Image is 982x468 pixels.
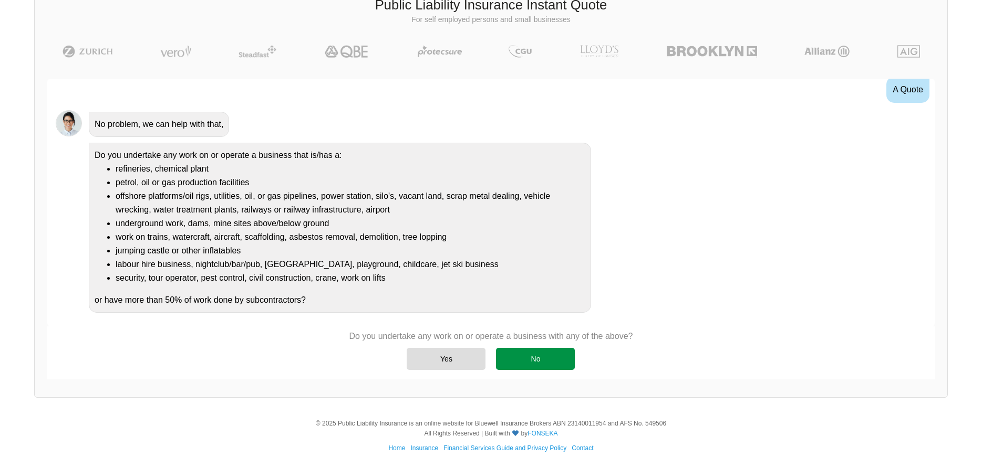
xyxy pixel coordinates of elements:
[349,331,633,342] p: Do you undertake any work on or operate a business with any of the above?
[234,45,281,58] img: Steadfast | Public Liability Insurance
[116,189,585,217] li: offshore platforms/oil rigs, utilities, oil, or gas pipelines, power station, silo's, vacant land...
[410,444,438,452] a: Insurance
[443,444,566,452] a: Financial Services Guide and Privacy Policy
[89,143,591,313] div: Do you undertake any work on or operate a business that is/has a: or have more than 50% of work d...
[886,77,929,103] div: A Quote
[116,217,585,230] li: underground work, dams, mine sites above/below ground
[574,45,625,58] img: LLOYD's | Public Liability Insurance
[156,45,196,58] img: Vero | Public Liability Insurance
[56,110,82,136] img: Chatbot | PLI
[116,162,585,176] li: refineries, chemical plant
[89,112,229,137] div: No problem, we can help with that,
[496,348,575,370] div: No
[663,45,761,58] img: Brooklyn | Public Liability Insurance
[388,444,405,452] a: Home
[58,45,117,58] img: Zurich | Public Liability Insurance
[116,271,585,285] li: security, tour operator, pest control, civil construction, crane, work on lifts
[116,176,585,189] li: petrol, oil or gas production facilities
[43,15,939,25] p: For self employed persons and small businesses
[116,244,585,258] li: jumping castle or other inflatables
[116,258,585,271] li: labour hire business, nightclub/bar/pub, [GEOGRAPHIC_DATA], playground, childcare, jet ski business
[528,430,557,437] a: FONSEKA
[116,230,585,244] li: work on trains, watercraft, aircraft, scaffolding, asbestos removal, demolition, tree lopping
[407,348,485,370] div: Yes
[414,45,467,58] img: Protecsure | Public Liability Insurance
[318,45,375,58] img: QBE | Public Liability Insurance
[504,45,536,58] img: CGU | Public Liability Insurance
[893,45,924,58] img: AIG | Public Liability Insurance
[799,45,855,58] img: Allianz | Public Liability Insurance
[572,444,593,452] a: Contact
